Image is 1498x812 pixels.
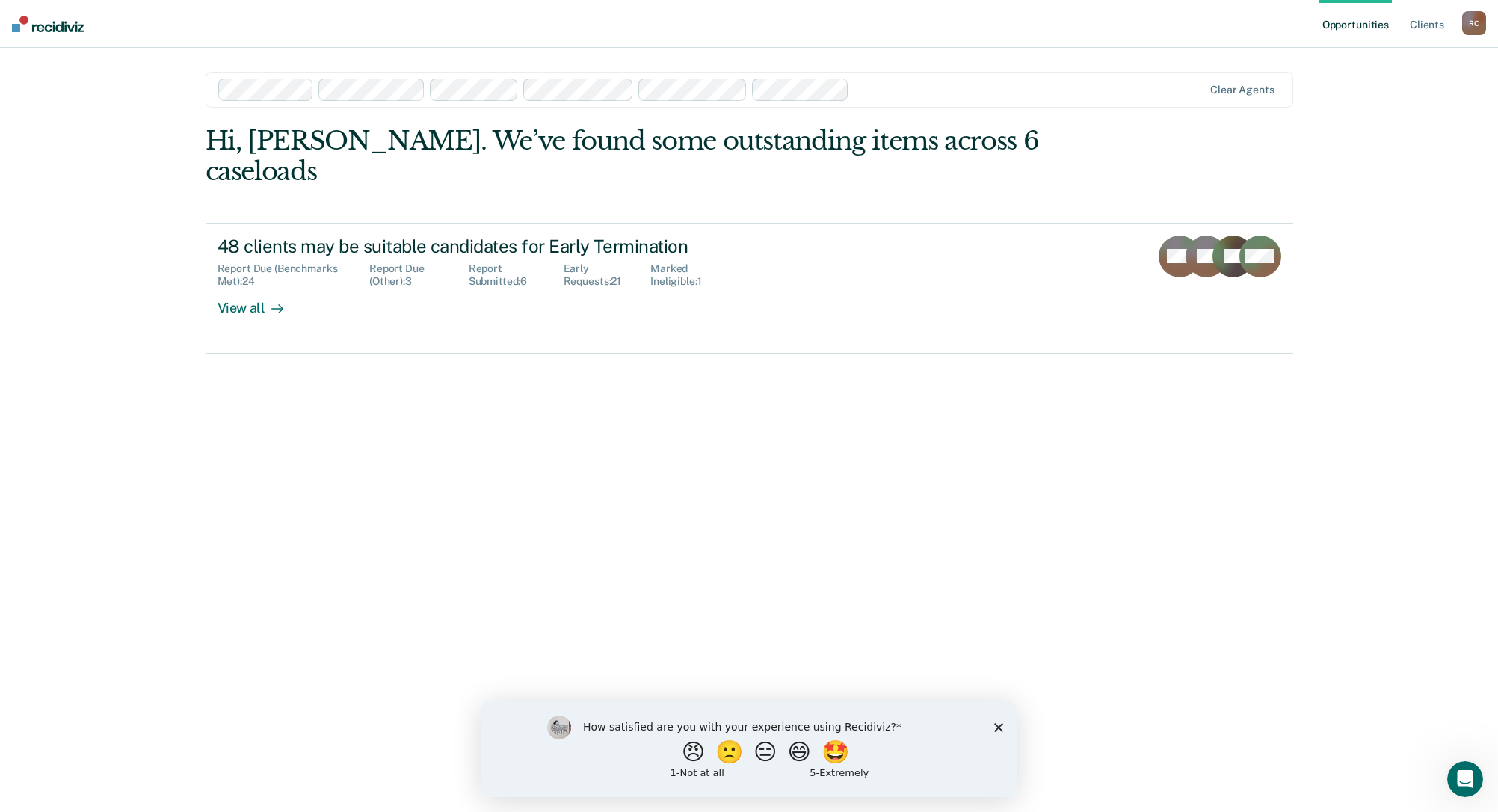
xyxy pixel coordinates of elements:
button: RC [1462,11,1486,35]
div: 48 clients may be suitable candidates for Early Termination [218,236,742,257]
div: R C [1462,11,1486,35]
div: Marked Ineligible : 1 [650,262,742,288]
iframe: Intercom live chat [1447,761,1483,797]
iframe: Survey by Kim from Recidiviz [481,701,1017,797]
div: Clear agents [1210,84,1274,96]
img: Recidiviz [12,16,84,32]
a: 48 clients may be suitable candidates for Early TerminationReport Due (Benchmarks Met):24Report D... [206,223,1293,354]
div: View all [218,288,301,317]
div: Hi, [PERSON_NAME]. We’ve found some outstanding items across 6 caseloads [206,126,1076,187]
div: Report Due (Benchmarks Met) : 24 [218,262,369,288]
div: Early Requests : 21 [564,262,651,288]
div: Report Submitted : 6 [469,262,564,288]
div: Report Due (Other) : 3 [369,262,469,288]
